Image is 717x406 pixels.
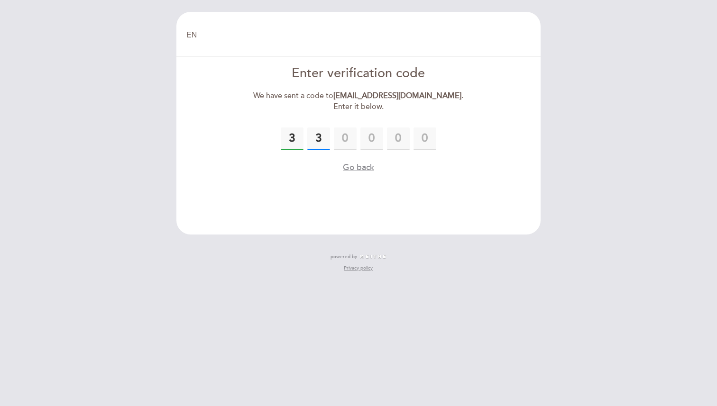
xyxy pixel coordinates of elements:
button: Go back [343,162,374,173]
strong: [EMAIL_ADDRESS][DOMAIN_NAME] [333,91,461,100]
div: We have sent a code to . Enter it below. [250,90,468,112]
input: 0 [360,127,383,150]
span: powered by [331,253,357,260]
img: MEITRE [359,254,386,259]
a: powered by [331,253,386,260]
div: Enter verification code [250,64,468,83]
input: 0 [307,127,330,150]
input: 0 [387,127,410,150]
input: 0 [334,127,357,150]
a: Privacy policy [344,265,373,271]
input: 0 [281,127,303,150]
input: 0 [414,127,436,150]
